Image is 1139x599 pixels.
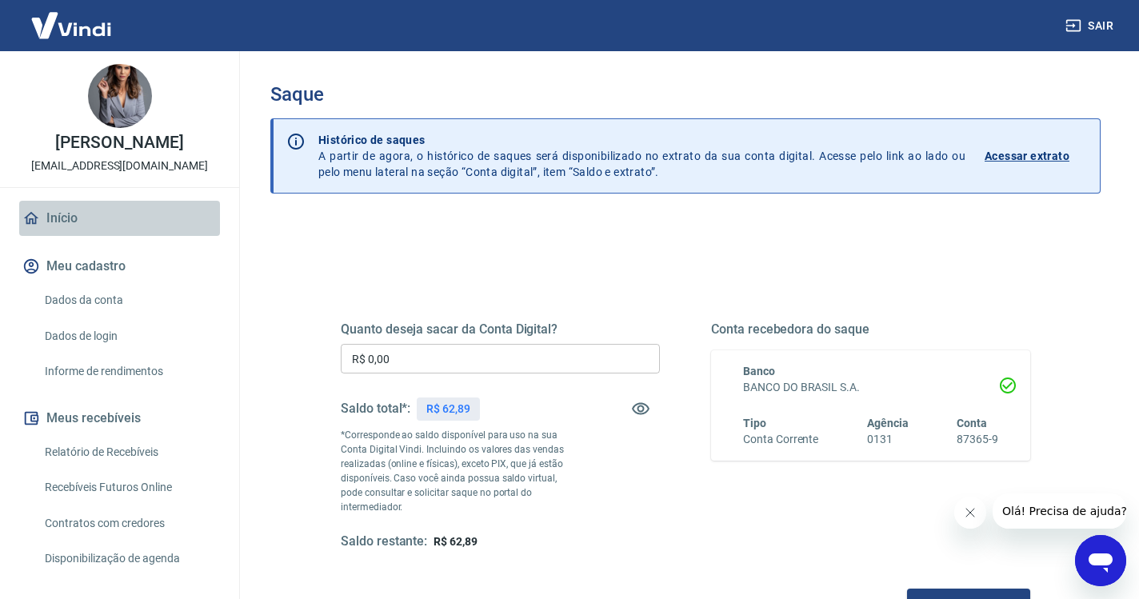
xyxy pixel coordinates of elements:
h5: Saldo restante: [341,533,427,550]
span: Olá! Precisa de ajuda? [10,11,134,24]
button: Meu cadastro [19,249,220,284]
h5: Quanto deseja sacar da Conta Digital? [341,321,660,337]
p: A partir de agora, o histórico de saques será disponibilizado no extrato da sua conta digital. Ac... [318,132,965,180]
p: [EMAIL_ADDRESS][DOMAIN_NAME] [31,158,208,174]
span: Agência [867,417,909,429]
a: Início [19,201,220,236]
p: *Corresponde ao saldo disponível para uso na sua Conta Digital Vindi. Incluindo os valores das ve... [341,428,580,514]
a: Informe de rendimentos [38,355,220,388]
span: Tipo [743,417,766,429]
a: Relatório de Recebíveis [38,436,220,469]
span: R$ 62,89 [434,535,478,548]
h6: Conta Corrente [743,431,818,448]
button: Meus recebíveis [19,401,220,436]
h3: Saque [270,83,1101,106]
h5: Conta recebedora do saque [711,321,1030,337]
iframe: Fechar mensagem [954,497,986,529]
p: [PERSON_NAME] [55,134,183,151]
h6: 87365-9 [957,431,998,448]
a: Dados da conta [38,284,220,317]
h6: 0131 [867,431,909,448]
p: Acessar extrato [985,148,1069,164]
a: Acessar extrato [985,132,1087,180]
a: Dados de login [38,320,220,353]
img: b1d7df92-1187-4aab-9df5-47ac95bb9784.jpeg [88,64,152,128]
p: R$ 62,89 [426,401,470,417]
iframe: Botão para abrir a janela de mensagens [1075,535,1126,586]
button: Sair [1062,11,1120,41]
a: Recebíveis Futuros Online [38,471,220,504]
a: Disponibilização de agenda [38,542,220,575]
iframe: Mensagem da empresa [993,493,1126,529]
p: Histórico de saques [318,132,965,148]
span: Banco [743,365,775,377]
h6: BANCO DO BRASIL S.A. [743,379,998,396]
img: Vindi [19,1,123,50]
a: Contratos com credores [38,507,220,540]
h5: Saldo total*: [341,401,410,417]
span: Conta [957,417,987,429]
